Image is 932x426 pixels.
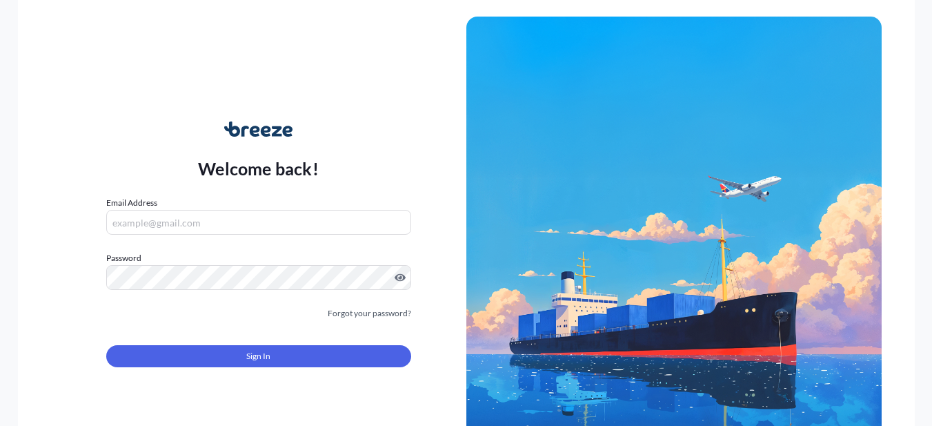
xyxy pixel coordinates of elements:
input: example@gmail.com [106,210,411,235]
button: Sign In [106,345,411,367]
p: Welcome back! [198,157,319,180]
label: Password [106,251,411,265]
label: Email Address [106,196,157,210]
a: Forgot your password? [328,307,411,320]
span: Sign In [246,349,270,363]
button: Show password [395,272,406,283]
